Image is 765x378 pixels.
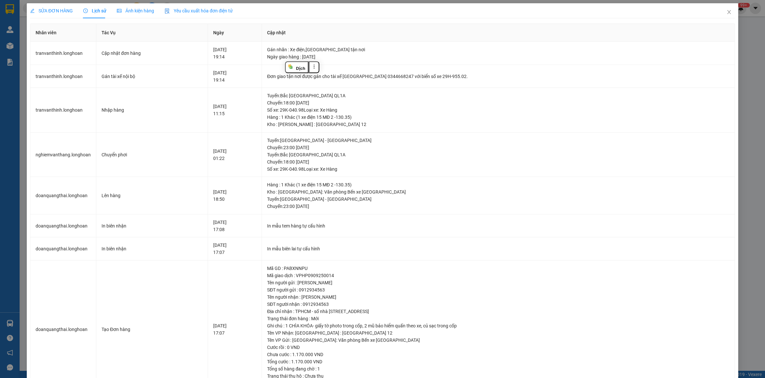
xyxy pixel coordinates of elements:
div: Tên VP Nhận: [GEOGRAPHIC_DATA] : [GEOGRAPHIC_DATA] 12 [267,329,729,337]
div: [DATE] 01:22 [213,148,256,162]
div: [DATE] 18:50 [213,188,256,203]
td: doanquangthai.longhoan [30,237,96,260]
div: Hàng : 1 Khác (1 xe điện 15 MĐ 2 -130.35) [267,181,729,188]
th: Nhân viên [30,24,96,42]
button: Close [720,3,738,22]
div: [DATE] 19:14 [213,69,256,84]
div: [DATE] 17:08 [213,219,256,233]
div: Kho : [PERSON_NAME] : [GEOGRAPHIC_DATA] 12 [267,121,729,128]
div: [DATE] 11:15 [213,103,256,117]
th: Ngày [208,24,262,42]
td: nghiemvanthang.longhoan [30,133,96,177]
div: Ngày giao hàng : [DATE] [267,53,729,60]
span: Ảnh kiện hàng [117,8,154,13]
div: Cập nhật đơn hàng [102,50,202,57]
div: Gán nhãn : Xe điện,[GEOGRAPHIC_DATA] tận nơi [267,46,729,53]
div: Địa chỉ nhận : TPHCM - số nhà [STREET_ADDRESS] [267,308,729,315]
div: Mã giao dịch : VPHP0909250014 [267,272,729,279]
div: In mẫu tem hàng tự cấu hình [267,222,729,229]
div: Cước rồi : 0 VND [267,344,729,351]
div: Trạng thái đơn hàng : Mới [267,315,729,322]
td: doanquangthai.longhoan [30,214,96,238]
span: SỬA ĐƠN HÀNG [30,8,73,13]
th: Tác Vụ [96,24,208,42]
span: Yêu cầu xuất hóa đơn điện tử [165,8,233,13]
div: Chuyển phơi [102,151,202,158]
div: Tổng cước : 1.170.000 VND [267,358,729,365]
div: Nhập hàng [102,106,202,114]
div: In biên nhận [102,245,202,252]
div: SĐT người gửi : 0912934563 [267,286,729,293]
span: Lịch sử [83,8,106,13]
span: picture [117,8,121,13]
span: clock-circle [83,8,88,13]
div: In biên nhận [102,222,202,229]
div: Lên hàng [102,192,202,199]
div: Tuyến : [GEOGRAPHIC_DATA] - [GEOGRAPHIC_DATA] Chuyến: 23:00 [DATE] [267,137,729,151]
div: Tên người gửi : [PERSON_NAME] [267,279,729,286]
span: close [726,9,732,15]
div: Mã GD : PABXNNPU [267,265,729,272]
span: edit [30,8,35,13]
div: SĐT người nhận : 0912934563 [267,301,729,308]
div: Tên người nhận : [PERSON_NAME] [267,293,729,301]
img: icon [165,8,170,14]
div: Ghi chú : 1 CHÌA KHÓA- giấy tờ photo trong cốp, 2 mũ bảo hiểm quấn theo xe, củ sạc trong cốp [267,322,729,329]
div: [DATE] 19:14 [213,46,256,60]
div: [DATE] 17:07 [213,322,256,337]
div: Chưa cước : 1.170.000 VND [267,351,729,358]
div: Gán tài xế nội bộ [102,73,202,80]
div: Hàng : 1 Khác (1 xe điện 15 MĐ 2 -130.35) [267,114,729,121]
td: tranvanthinh.longhoan [30,88,96,133]
div: Tạo Đơn hàng [102,326,202,333]
div: Tuyến : Bắc [GEOGRAPHIC_DATA] QL1A Chuyến: 18:00 [DATE] Số xe: 29K-040.98 Loại xe: Xe Hàng [267,92,729,114]
div: Tuyến : [GEOGRAPHIC_DATA] - [GEOGRAPHIC_DATA] Chuyến: 23:00 [DATE] [267,196,729,210]
div: Tuyến : Bắc [GEOGRAPHIC_DATA] QL1A Chuyến: 18:00 [DATE] Số xe: 29K-040.98 Loại xe: Xe Hàng [267,151,729,173]
div: In mẫu biên lai tự cấu hình [267,245,729,252]
th: Cập nhật [262,24,735,42]
div: Tên VP Gửi : [GEOGRAPHIC_DATA]: Văn phòng Bến xe [GEOGRAPHIC_DATA] [267,337,729,344]
td: tranvanthinh.longhoan [30,42,96,65]
td: tranvanthinh.longhoan [30,65,96,88]
div: Tổng số hàng đang chờ : 1 [267,365,729,372]
div: Đơn giao tận nơi được gán cho tài xế [GEOGRAPHIC_DATA] 0344668247 với biển số xe 29H-955.02. [267,73,729,80]
div: Kho : [GEOGRAPHIC_DATA]: Văn phòng Bến xe [GEOGRAPHIC_DATA] [267,188,729,196]
div: [DATE] 17:07 [213,242,256,256]
td: doanquangthai.longhoan [30,177,96,214]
